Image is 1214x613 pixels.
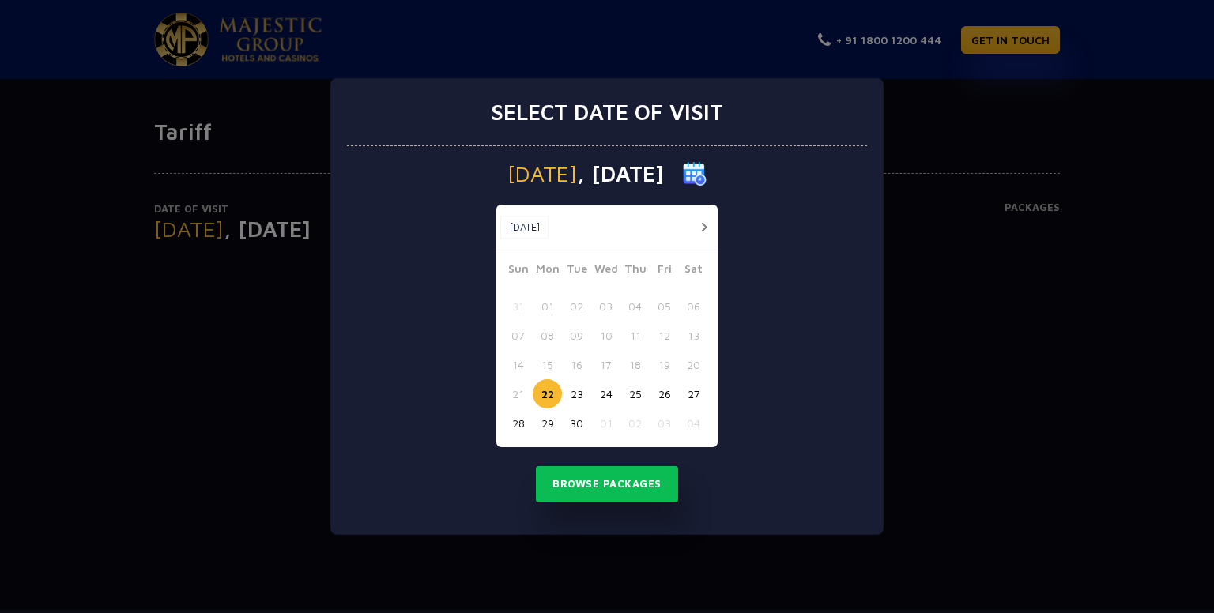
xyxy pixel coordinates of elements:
[650,260,679,282] span: Fri
[591,260,620,282] span: Wed
[679,408,708,438] button: 04
[491,99,723,126] h3: Select date of visit
[533,408,562,438] button: 29
[533,260,562,282] span: Mon
[679,321,708,350] button: 13
[679,291,708,321] button: 06
[620,321,650,350] button: 11
[503,291,533,321] button: 31
[679,350,708,379] button: 20
[562,408,591,438] button: 30
[503,350,533,379] button: 14
[503,408,533,438] button: 28
[591,350,620,379] button: 17
[620,291,650,321] button: 04
[562,321,591,350] button: 09
[562,350,591,379] button: 16
[650,291,679,321] button: 05
[533,291,562,321] button: 01
[536,466,678,502] button: Browse Packages
[562,291,591,321] button: 02
[562,379,591,408] button: 23
[620,260,650,282] span: Thu
[503,321,533,350] button: 07
[620,350,650,379] button: 18
[533,321,562,350] button: 08
[650,321,679,350] button: 12
[591,291,620,321] button: 03
[507,163,577,185] span: [DATE]
[533,350,562,379] button: 15
[683,162,707,186] img: calender icon
[650,350,679,379] button: 19
[591,321,620,350] button: 10
[650,379,679,408] button: 26
[591,379,620,408] button: 24
[591,408,620,438] button: 01
[503,260,533,282] span: Sun
[503,379,533,408] button: 21
[620,379,650,408] button: 25
[650,408,679,438] button: 03
[562,260,591,282] span: Tue
[620,408,650,438] button: 02
[500,216,549,239] button: [DATE]
[533,379,562,408] button: 22
[577,163,664,185] span: , [DATE]
[679,260,708,282] span: Sat
[679,379,708,408] button: 27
